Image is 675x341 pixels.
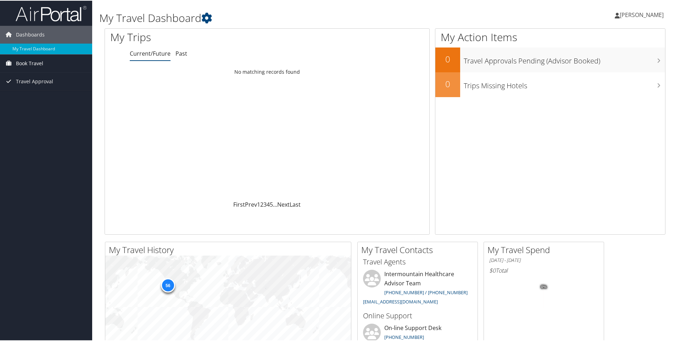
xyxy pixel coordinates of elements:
span: Book Travel [16,54,43,72]
h3: Trips Missing Hotels [464,77,665,90]
a: [PHONE_NUMBER] / [PHONE_NUMBER] [384,289,468,295]
h3: Online Support [363,310,472,320]
h1: My Action Items [435,29,665,44]
a: 3 [263,200,267,208]
a: 5 [270,200,273,208]
li: Intermountain Healthcare Advisor Team [359,269,476,307]
div: 56 [161,278,175,292]
h2: My Travel Spend [487,243,604,255]
h2: My Travel History [109,243,351,255]
tspan: 0% [541,284,547,289]
a: 0Travel Approvals Pending (Advisor Booked) [435,47,665,72]
a: Current/Future [130,49,171,57]
a: 0Trips Missing Hotels [435,72,665,96]
td: No matching records found [105,65,429,78]
h1: My Travel Dashboard [99,10,480,25]
h3: Travel Agents [363,256,472,266]
a: [PHONE_NUMBER] [384,333,424,340]
span: … [273,200,277,208]
h6: [DATE] - [DATE] [489,256,598,263]
h2: 0 [435,52,460,65]
a: Past [175,49,187,57]
a: [EMAIL_ADDRESS][DOMAIN_NAME] [363,298,438,304]
span: [PERSON_NAME] [620,10,664,18]
span: Travel Approval [16,72,53,90]
a: Next [277,200,290,208]
a: Prev [245,200,257,208]
h3: Travel Approvals Pending (Advisor Booked) [464,52,665,65]
a: First [233,200,245,208]
span: Dashboards [16,25,45,43]
a: 1 [257,200,260,208]
h1: My Trips [110,29,289,44]
a: Last [290,200,301,208]
a: 2 [260,200,263,208]
a: 4 [267,200,270,208]
h6: Total [489,266,598,274]
h2: My Travel Contacts [361,243,478,255]
h2: 0 [435,77,460,89]
img: airportal-logo.png [16,5,87,21]
span: $0 [489,266,496,274]
a: [PERSON_NAME] [615,4,671,25]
